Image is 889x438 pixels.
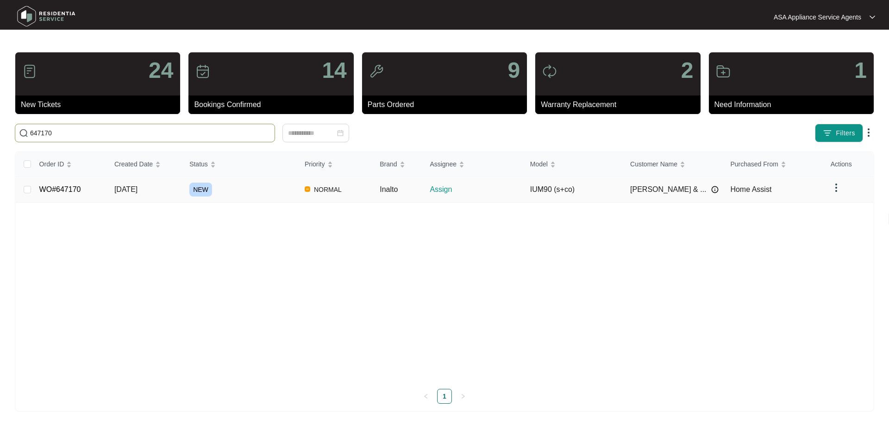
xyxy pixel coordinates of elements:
[368,99,527,110] p: Parts Ordered
[456,389,470,404] button: right
[836,128,855,138] span: Filters
[714,99,874,110] p: Need Information
[182,152,297,177] th: Status
[322,59,346,82] p: 14
[369,64,384,79] img: icon
[297,152,372,177] th: Priority
[149,59,173,82] p: 24
[774,13,861,22] p: ASA Appliance Service Agents
[189,159,208,169] span: Status
[438,389,451,403] a: 1
[523,177,623,203] td: IUM90 (s+co)
[681,59,694,82] p: 2
[372,152,422,177] th: Brand
[189,183,212,197] span: NEW
[430,159,457,169] span: Assignee
[195,64,210,79] img: icon
[430,184,522,195] p: Assign
[530,159,548,169] span: Model
[815,124,863,142] button: filter iconFilters
[863,127,874,138] img: dropdown arrow
[39,185,81,193] a: WO#647170
[39,159,64,169] span: Order ID
[507,59,520,82] p: 9
[22,64,37,79] img: icon
[194,99,353,110] p: Bookings Confirmed
[456,389,470,404] li: Next Page
[21,99,180,110] p: New Tickets
[419,389,433,404] button: left
[305,186,310,192] img: Vercel Logo
[30,128,271,138] input: Search by Order Id, Assignee Name, Customer Name, Brand and Model
[523,152,623,177] th: Model
[823,152,873,177] th: Actions
[723,152,823,177] th: Purchased From
[730,185,771,193] span: Home Assist
[380,185,398,193] span: Inalto
[541,99,700,110] p: Warranty Replacement
[623,152,723,177] th: Customer Name
[107,152,182,177] th: Created Date
[114,185,138,193] span: [DATE]
[460,394,466,399] span: right
[423,394,429,399] span: left
[437,389,452,404] li: 1
[32,152,107,177] th: Order ID
[870,15,875,19] img: dropdown arrow
[14,2,79,30] img: residentia service logo
[542,64,557,79] img: icon
[19,128,28,138] img: search-icon
[711,186,719,193] img: Info icon
[419,389,433,404] li: Previous Page
[854,59,867,82] p: 1
[630,184,706,195] span: [PERSON_NAME] & ...
[380,159,397,169] span: Brand
[310,184,345,195] span: NORMAL
[730,159,778,169] span: Purchased From
[422,152,522,177] th: Assignee
[630,159,677,169] span: Customer Name
[716,64,731,79] img: icon
[114,159,153,169] span: Created Date
[823,128,832,138] img: filter icon
[305,159,325,169] span: Priority
[831,182,842,193] img: dropdown arrow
